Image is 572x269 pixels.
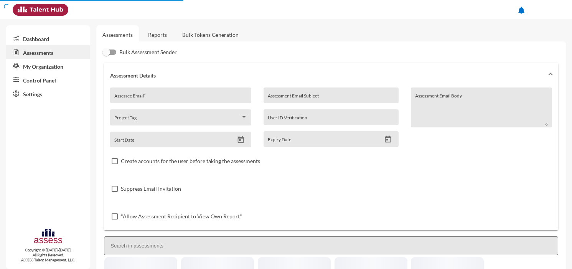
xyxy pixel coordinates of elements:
span: "Allow Assessment Recipient to View Own Report" [121,212,242,221]
a: Assessments [6,45,90,59]
a: Assessments [102,31,133,38]
mat-panel-title: Assessment Details [110,72,543,79]
a: Bulk Tokens Generation [176,25,245,44]
a: My Organization [6,59,90,73]
a: Reports [142,25,173,44]
span: Bulk Assessment Sender [119,48,177,57]
mat-expansion-panel-header: Assessment Details [104,63,558,87]
a: Dashboard [6,31,90,45]
span: Suppress Email Invitation [121,184,181,193]
button: Open calendar [234,136,247,144]
p: Copyright © [DATE]-[DATE]. All Rights Reserved. ASSESS Talent Management, LLC. [6,248,90,262]
div: Assessment Details [104,87,558,230]
span: Create accounts for the user before taking the assessments [121,157,260,166]
mat-icon: notifications [517,6,526,15]
img: assesscompany-logo.png [33,228,63,246]
input: Search in assessments [104,236,558,255]
a: Settings [6,87,90,101]
button: Open calendar [381,135,395,144]
a: Control Panel [6,73,90,87]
